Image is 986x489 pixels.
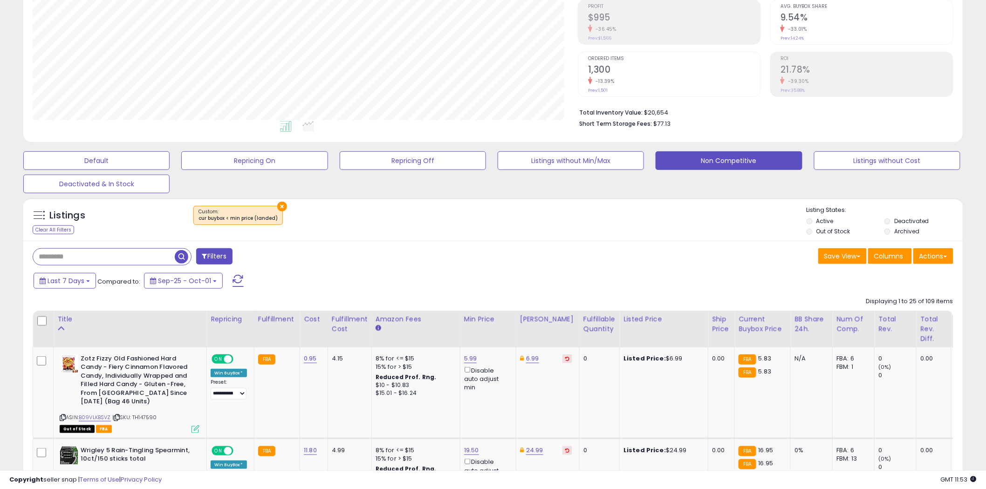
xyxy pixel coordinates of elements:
h2: 21.78% [781,64,953,77]
img: 51QwuWFQtUL._SL40_.jpg [60,354,78,373]
a: Privacy Policy [121,475,162,484]
b: Reduced Prof. Rng. [376,373,437,381]
small: -13.39% [592,78,615,85]
h2: 1,300 [588,64,760,77]
div: 15% for > $15 [376,363,453,371]
h2: $995 [588,12,760,25]
div: Clear All Filters [33,225,74,234]
span: Profit [588,4,760,9]
span: $77.13 [653,119,671,128]
div: Min Price [464,314,512,324]
div: Total Rev. [878,314,912,334]
div: $24.99 [623,446,701,455]
div: 15% for > $15 [376,455,453,463]
button: Save View [818,248,867,264]
div: Fulfillable Quantity [583,314,616,334]
a: 6.99 [526,354,539,363]
div: $15.01 - $16.24 [376,389,453,397]
b: Zotz Fizzy Old Fashioned Hard Candy - Fiery Cinnamon Flavored Candy, Individually Wrapped and Fil... [81,354,194,408]
small: FBA [739,446,756,456]
div: Preset: [211,379,247,400]
div: cur buybox < min price (landed) [199,215,278,222]
small: -39.30% [785,78,809,85]
div: 0 [583,446,612,455]
button: Default [23,151,170,170]
button: × [277,202,287,211]
div: Win BuyBox * [211,369,247,377]
div: ASIN: [60,354,199,432]
span: OFF [232,355,247,363]
div: Num of Comp. [836,314,870,334]
button: Non Competitive [656,151,802,170]
div: $6.99 [623,354,701,363]
div: Repricing [211,314,250,324]
small: Prev: 1,501 [588,88,608,93]
small: Prev: 14.24% [781,35,804,41]
small: Prev: $1,566 [588,35,611,41]
button: Last 7 Days [34,273,96,289]
div: Ship Price [712,314,731,334]
div: $10 - $10.83 [376,381,453,389]
small: Amazon Fees. [376,324,381,333]
div: Current Buybox Price [739,314,787,334]
b: Listed Price: [623,446,666,455]
div: 0 [878,446,916,455]
label: Active [816,217,834,225]
span: Custom: [199,208,278,222]
small: -33.01% [785,26,807,33]
div: 0.00 [920,354,944,363]
small: FBA [739,354,756,365]
div: N/A [794,354,825,363]
a: B09VLKBSVZ [79,414,111,421]
div: Disable auto adjust min [464,365,509,392]
div: Cost [304,314,324,324]
small: FBA [258,354,275,365]
div: Total Rev. Diff. [920,314,947,344]
span: Compared to: [97,277,140,286]
div: Title [57,314,203,324]
div: FBA: 6 [836,446,867,455]
small: (0%) [878,363,891,371]
span: All listings that are currently out of stock and unavailable for purchase on Amazon [60,425,95,433]
button: Filters [196,248,233,265]
div: FBM: 1 [836,363,867,371]
span: Columns [874,251,904,261]
small: FBA [739,459,756,469]
strong: Copyright [9,475,43,484]
button: Repricing Off [340,151,486,170]
div: Listed Price [623,314,704,324]
div: Displaying 1 to 25 of 109 items [866,297,953,306]
div: 4.15 [332,354,364,363]
span: Ordered Items [588,56,760,61]
span: 5.83 [759,354,772,363]
button: Repricing On [181,151,328,170]
div: Fulfillment Cost [332,314,368,334]
b: Listed Price: [623,354,666,363]
div: 0 [878,371,916,380]
b: Total Inventory Value: [579,109,643,116]
button: Deactivated & In Stock [23,175,170,193]
span: OFF [232,447,247,455]
div: 8% for <= $15 [376,354,453,363]
label: Archived [894,227,919,235]
div: 8% for <= $15 [376,446,453,455]
small: Prev: 35.88% [781,88,805,93]
div: 0.00 [920,446,944,455]
label: Deactivated [894,217,929,225]
span: | SKU: TH147590 [112,414,157,421]
div: FBA: 6 [836,354,867,363]
img: 51qBb+Xi4bL._SL40_.jpg [60,446,78,465]
span: 5.83 [759,367,772,376]
div: Disable auto adjust min [464,457,509,483]
a: 11.80 [304,446,317,455]
span: 16.95 [759,459,774,468]
span: Avg. Buybox Share [781,4,953,9]
div: seller snap | | [9,475,162,484]
small: (0%) [878,455,891,462]
span: ON [212,355,224,363]
a: 5.99 [464,354,477,363]
div: Win BuyBox * [211,461,247,469]
span: Sep-25 - Oct-01 [158,276,211,285]
div: [PERSON_NAME] [520,314,575,324]
button: Listings without Min/Max [498,151,644,170]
